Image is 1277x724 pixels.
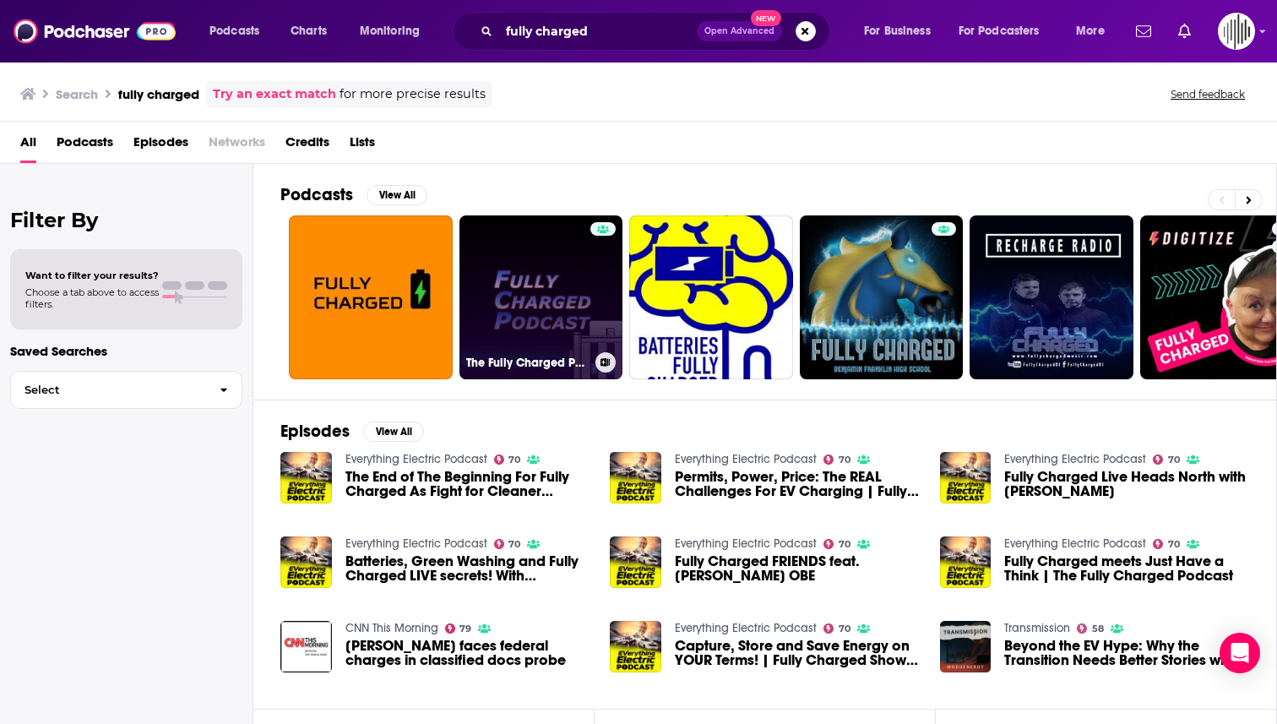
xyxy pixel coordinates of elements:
[494,539,521,549] a: 70
[10,343,242,359] p: Saved Searches
[209,19,259,43] span: Podcasts
[14,15,176,47] img: Podchaser - Follow, Share and Rate Podcasts
[459,215,623,379] a: The Fully Charged Podcast
[610,536,661,588] a: Fully Charged FRIENDS feat. Juliet Davenport OBE
[675,639,920,667] a: Capture, Store and Save Energy on YOUR Terms! | Fully Charged Show Podcast with Duracell Energy
[280,421,350,442] h2: Episodes
[823,623,850,634] a: 70
[345,639,590,667] a: Trump faces federal charges in classified docs probe
[345,452,487,466] a: Everything Electric Podcast
[118,86,199,102] h3: fully charged
[10,371,242,409] button: Select
[280,536,332,588] a: Batteries, Green Washing and Fully Charged LIVE secrets! With Dan Caesar
[367,185,427,205] button: View All
[345,470,590,498] a: The End of The Beginning For Fully Charged As Fight for Cleaner Technologies Gets Dirty...
[1004,470,1249,498] a: Fully Charged Live Heads North with Dan Caesar
[1168,541,1180,548] span: 70
[823,455,850,465] a: 70
[360,19,420,43] span: Monitoring
[959,19,1040,43] span: For Podcasters
[363,422,424,442] button: View All
[209,128,265,163] span: Networks
[280,184,427,205] a: PodcastsView All
[1092,625,1104,633] span: 58
[345,536,487,551] a: Everything Electric Podcast
[1004,470,1249,498] span: Fully Charged Live Heads North with [PERSON_NAME]
[839,456,850,464] span: 70
[704,27,774,35] span: Open Advanced
[280,452,332,504] img: The End of The Beginning For Fully Charged As Fight for Cleaner Technologies Gets Dirty...
[675,536,817,551] a: Everything Electric Podcast
[1153,455,1180,465] a: 70
[198,18,281,45] button: open menu
[56,86,98,102] h3: Search
[1220,633,1260,673] div: Open Intercom Messenger
[459,625,471,633] span: 79
[494,455,521,465] a: 70
[751,10,781,26] span: New
[508,456,520,464] span: 70
[25,269,159,281] span: Want to filter your results?
[675,470,920,498] span: Permits, Power, Price: The REAL Challenges For EV Charging | Fully Charged Show Podcast with [PER...
[345,621,438,635] a: CNN This Morning
[675,470,920,498] a: Permits, Power, Price: The REAL Challenges For EV Charging | Fully Charged Show Podcast with Ian ...
[291,19,327,43] span: Charts
[280,621,332,672] img: Trump faces federal charges in classified docs probe
[675,621,817,635] a: Everything Electric Podcast
[1171,17,1198,46] a: Show notifications dropdown
[940,536,992,588] img: Fully Charged meets Just Have a Think | The Fully Charged Podcast
[1076,19,1105,43] span: More
[675,554,920,583] a: Fully Charged FRIENDS feat. Juliet Davenport OBE
[675,554,920,583] span: Fully Charged FRIENDS feat. [PERSON_NAME] OBE
[1064,18,1126,45] button: open menu
[1218,13,1255,50] span: Logged in as gpg2
[1168,456,1180,464] span: 70
[1004,536,1146,551] a: Everything Electric Podcast
[948,18,1064,45] button: open menu
[350,128,375,163] span: Lists
[508,541,520,548] span: 70
[345,554,590,583] span: Batteries, Green Washing and Fully Charged LIVE secrets! With [PERSON_NAME]
[133,128,188,163] a: Episodes
[25,286,159,310] span: Choose a tab above to access filters.
[610,621,661,672] a: Capture, Store and Save Energy on YOUR Terms! | Fully Charged Show Podcast with Duracell Energy
[20,128,36,163] a: All
[1153,539,1180,549] a: 70
[280,18,337,45] a: Charts
[610,452,661,504] a: Permits, Power, Price: The REAL Challenges For EV Charging | Fully Charged Show Podcast with Ian ...
[445,623,472,634] a: 79
[348,18,442,45] button: open menu
[823,539,850,549] a: 70
[839,625,850,633] span: 70
[213,84,336,104] a: Try an exact match
[1077,623,1104,634] a: 58
[11,384,206,395] span: Select
[1004,621,1070,635] a: Transmission
[697,21,782,41] button: Open AdvancedNew
[285,128,329,163] a: Credits
[1129,17,1158,46] a: Show notifications dropdown
[1004,554,1249,583] a: Fully Charged meets Just Have a Think | The Fully Charged Podcast
[340,84,486,104] span: for more precise results
[10,208,242,232] h2: Filter By
[280,421,424,442] a: EpisodesView All
[345,639,590,667] span: [PERSON_NAME] faces federal charges in classified docs probe
[1218,13,1255,50] button: Show profile menu
[466,356,589,370] h3: The Fully Charged Podcast
[1166,87,1250,101] button: Send feedback
[345,554,590,583] a: Batteries, Green Washing and Fully Charged LIVE secrets! With Dan Caesar
[1004,639,1249,667] span: Beyond the EV Hype: Why the Transition Needs Better Stories with [PERSON_NAME] (Fully Charged)
[839,541,850,548] span: 70
[852,18,952,45] button: open menu
[940,452,992,504] img: Fully Charged Live Heads North with Dan Caesar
